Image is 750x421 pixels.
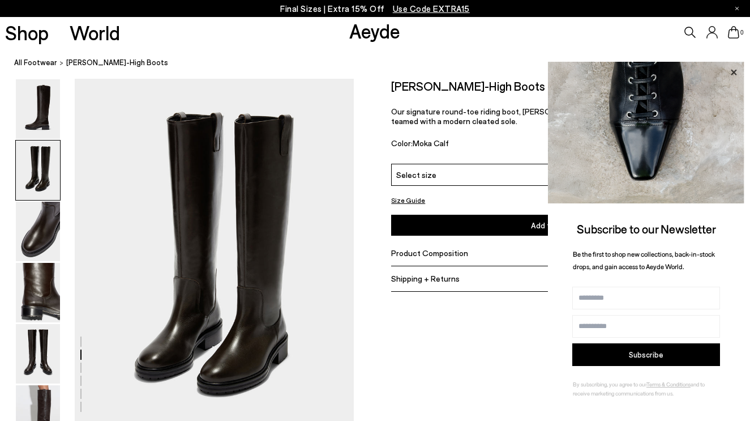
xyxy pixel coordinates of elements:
[14,48,750,79] nav: breadcrumb
[5,23,49,42] a: Shop
[16,263,60,322] img: Henry Knee-High Boots - Image 4
[391,248,468,258] span: Product Composition
[14,57,57,69] a: All Footwear
[548,62,744,203] img: ca3f721fb6ff708a270709c41d776025.jpg
[728,26,739,39] a: 0
[413,138,449,148] span: Moka Calf
[349,19,400,42] a: Aeyde
[572,343,720,366] button: Subscribe
[16,141,60,200] img: Henry Knee-High Boots - Image 2
[573,250,715,271] span: Be the first to shop new collections, back-in-stock drops, and gain access to Aeyde World.
[577,222,716,236] span: Subscribe to our Newsletter
[66,57,168,69] span: [PERSON_NAME]-High Boots
[16,202,60,261] img: Henry Knee-High Boots - Image 3
[646,381,691,388] a: Terms & Conditions
[280,2,470,16] p: Final Sizes | Extra 15% Off
[573,381,646,388] span: By subscribing, you agree to our
[391,79,545,93] h2: [PERSON_NAME]-High Boots
[739,29,745,36] span: 0
[391,107,713,126] p: Our signature round-toe riding boot, [PERSON_NAME] showcases traditional detailing teamed with a ...
[16,324,60,384] img: Henry Knee-High Boots - Image 5
[393,3,470,14] span: Navigate to /collections/ss25-final-sizes
[396,169,436,181] span: Select size
[16,79,60,139] img: Henry Knee-High Boots - Image 1
[70,23,120,42] a: World
[391,274,460,283] span: Shipping + Returns
[391,214,713,235] button: Add to Cart
[391,193,425,207] button: Size Guide
[531,220,573,229] span: Add to Cart
[391,138,662,151] div: Color:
